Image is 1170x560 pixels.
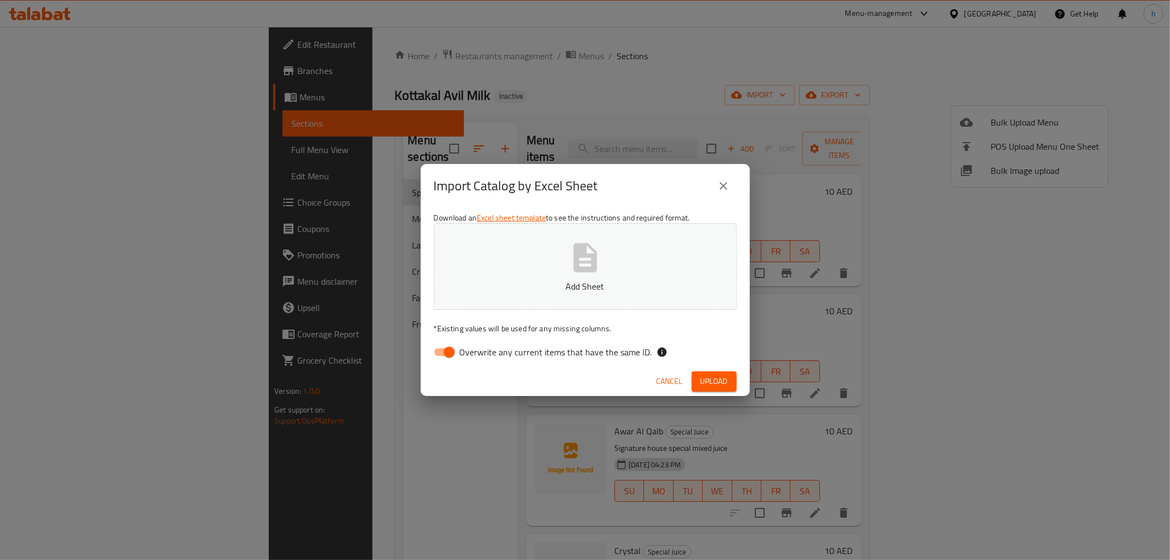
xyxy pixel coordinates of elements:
p: Existing values will be used for any missing columns. [434,323,737,334]
button: Upload [692,371,737,392]
button: Cancel [652,371,687,392]
a: Excel sheet template [477,211,546,225]
button: close [710,173,737,199]
span: Overwrite any current items that have the same ID. [460,346,652,359]
h2: Import Catalog by Excel Sheet [434,177,598,195]
span: Upload [700,375,728,388]
span: Cancel [657,375,683,388]
div: Download an to see the instructions and required format. [421,208,750,367]
p: Add Sheet [451,280,720,293]
button: Add Sheet [434,223,737,310]
svg: If the overwrite option isn't selected, then the items that match an existing ID will be ignored ... [657,347,668,358]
